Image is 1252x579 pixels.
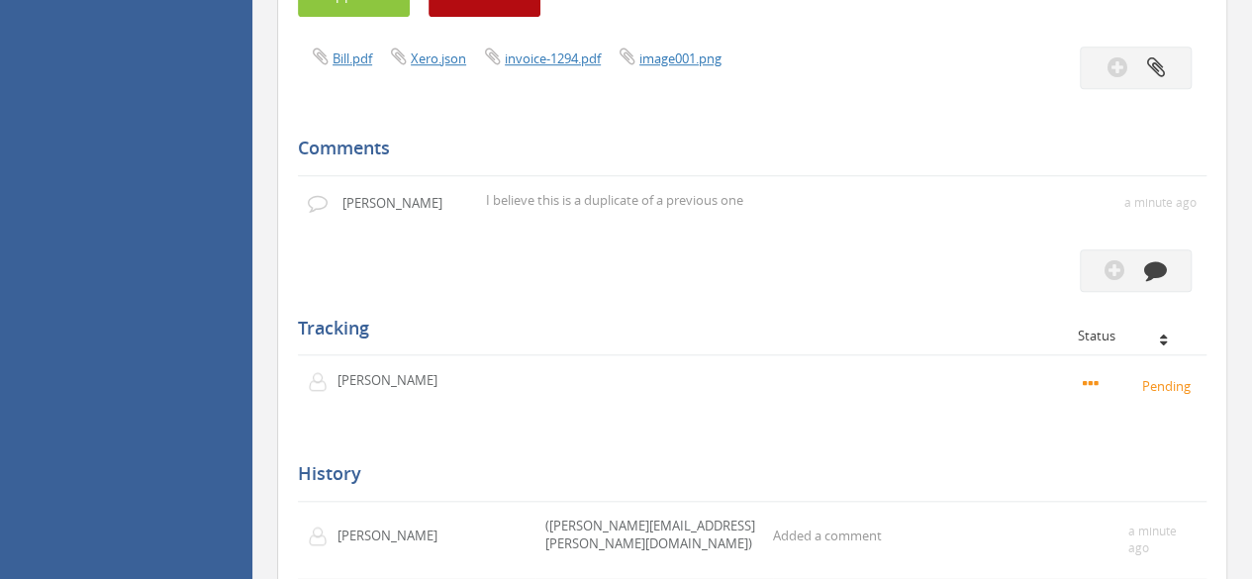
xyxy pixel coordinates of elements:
[337,371,451,390] p: [PERSON_NAME]
[298,139,1192,158] h5: Comments
[298,319,1192,338] h5: Tracking
[505,49,601,67] a: invoice-1294.pdf
[1078,329,1192,342] div: Status
[486,191,832,210] p: I believe this is a duplicate of a previous one
[308,527,337,546] img: user-icon.png
[411,49,466,67] a: Xero.json
[333,49,372,67] a: Bill.pdf
[1124,194,1197,211] small: a minute ago
[342,194,455,213] p: [PERSON_NAME]
[773,527,882,545] p: Added a comment
[1127,523,1197,556] small: a minute ago
[308,372,337,392] img: user-icon.png
[639,49,722,67] a: image001.png
[298,464,1192,484] h5: History
[545,517,763,553] p: ([PERSON_NAME][EMAIL_ADDRESS][PERSON_NAME][DOMAIN_NAME])
[337,527,451,545] p: [PERSON_NAME]
[1083,374,1197,396] small: Pending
